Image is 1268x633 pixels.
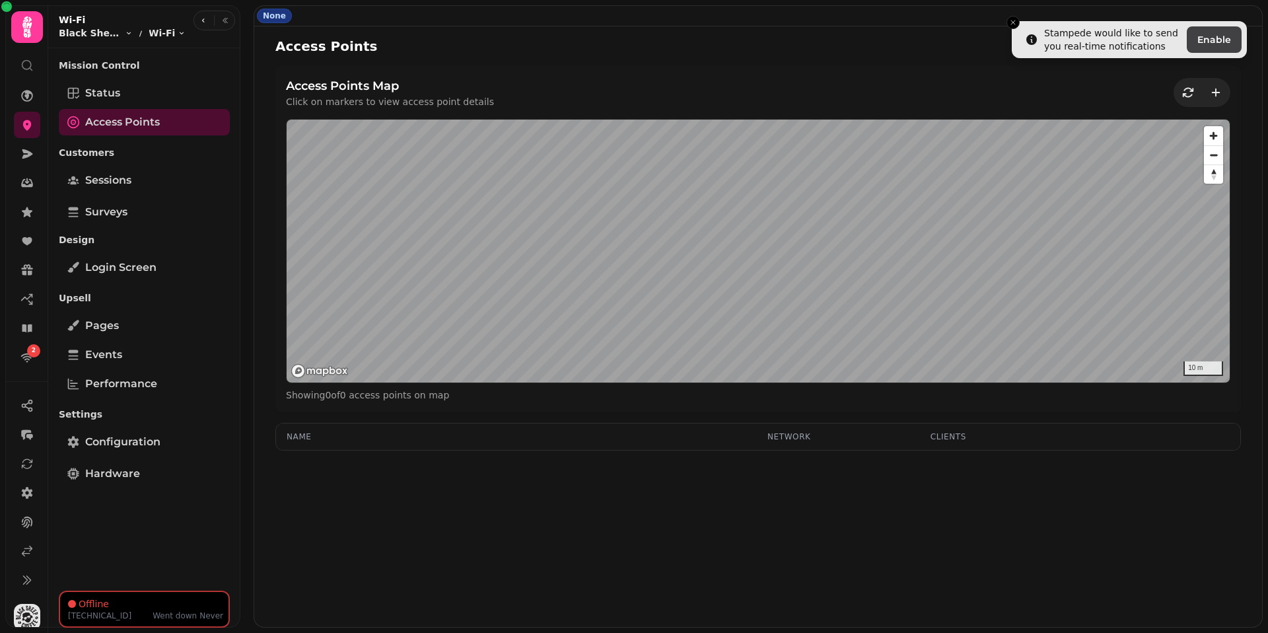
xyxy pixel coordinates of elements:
[287,431,746,442] div: Name
[68,611,131,621] p: [TECHNICAL_ID]
[59,254,230,281] a: Login screen
[85,85,120,101] span: Status
[59,109,230,135] a: Access Points
[85,318,119,334] span: Pages
[59,199,230,225] a: Surveys
[286,389,1230,402] div: Showing 0 of 0 access points on map
[153,611,197,620] span: Went down
[149,26,186,40] button: Wi-Fi
[199,611,223,620] span: Never
[85,260,157,276] span: Login screen
[1204,126,1223,145] button: Zoom in
[286,77,494,95] h3: Access Points Map
[1203,79,1229,106] button: Add access point
[59,313,230,339] a: Pages
[59,228,230,252] p: Design
[59,429,230,455] a: Configuration
[85,466,140,482] span: Hardware
[1204,165,1223,184] span: Reset bearing to north
[85,114,160,130] span: Access Points
[1204,145,1223,165] button: Zoom out
[1204,165,1223,184] button: Reset bearing to north
[59,54,230,77] p: Mission Control
[59,371,230,397] a: Performance
[59,286,230,310] p: Upsell
[931,431,1070,442] div: Clients
[59,591,230,628] button: Offline[TECHNICAL_ID]Went downNever
[14,604,40,630] img: User avatar
[286,95,494,108] p: Click on markers to view access point details
[85,434,160,450] span: Configuration
[1044,26,1181,53] div: Stampede would like to send you real-time notifications
[32,346,36,355] span: 2
[59,461,230,487] a: Hardware
[767,431,909,442] div: Network
[85,347,122,363] span: Events
[85,204,127,220] span: Surveys
[275,37,529,56] h2: Access Points
[85,376,157,392] span: Performance
[59,80,230,106] a: Status
[1204,146,1223,165] span: Zoom out
[79,597,109,611] p: Offline
[59,26,186,40] nav: breadcrumb
[14,344,40,371] a: 2
[59,26,122,40] span: Black Sheep Coffee
[85,172,131,188] span: Sessions
[59,26,133,40] button: Black Sheep Coffee
[59,402,230,426] p: Settings
[59,342,230,368] a: Events
[59,141,230,165] p: Customers
[1187,26,1242,53] button: Enable
[291,363,349,379] a: Mapbox logo
[59,167,230,194] a: Sessions
[1183,361,1223,376] div: 10 m
[257,9,292,23] div: None
[59,13,186,26] h2: Wi-Fi
[11,604,43,630] button: User avatar
[1006,16,1020,29] button: Close toast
